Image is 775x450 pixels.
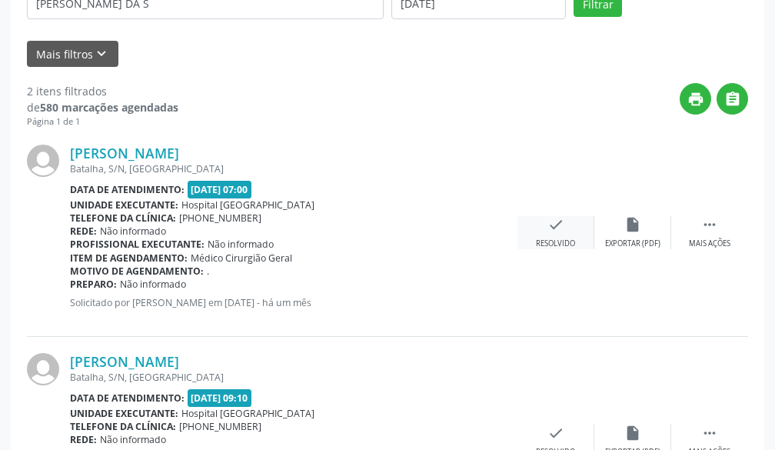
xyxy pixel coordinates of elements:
button: print [680,83,711,115]
b: Data de atendimento: [70,183,185,196]
b: Motivo de agendamento: [70,265,204,278]
span: Não informado [120,278,186,291]
div: Página 1 de 1 [27,115,178,128]
p: Solicitado por [PERSON_NAME] em [DATE] - há um mês [70,296,517,309]
div: 2 itens filtrados [27,83,178,99]
div: Batalha, S/N, [GEOGRAPHIC_DATA] [70,371,517,384]
b: Item de agendamento: [70,252,188,265]
div: Batalha, S/N, [GEOGRAPHIC_DATA] [70,162,517,175]
i: check [547,216,564,233]
b: Unidade executante: [70,407,178,420]
a: [PERSON_NAME] [70,145,179,162]
i:  [701,216,718,233]
i: check [547,425,564,442]
div: Resolvido [536,238,575,249]
b: Unidade executante: [70,198,178,212]
img: img [27,353,59,385]
button: Mais filtroskeyboard_arrow_down [27,41,118,68]
i: insert_drive_file [624,425,641,442]
b: Data de atendimento: [70,392,185,405]
span: Médico Cirurgião Geral [191,252,292,265]
span: Hospital [GEOGRAPHIC_DATA] [181,407,314,420]
span: Não informado [100,225,166,238]
a: [PERSON_NAME] [70,353,179,370]
span: Não informado [208,238,274,251]
div: de [27,99,178,115]
i: insert_drive_file [624,216,641,233]
span: [PHONE_NUMBER] [179,212,261,225]
i: print [687,91,704,108]
b: Preparo: [70,278,117,291]
span: Hospital [GEOGRAPHIC_DATA] [181,198,314,212]
b: Profissional executante: [70,238,205,251]
div: Mais ações [689,238,730,249]
div: Exportar (PDF) [605,238,660,249]
b: Rede: [70,433,97,446]
img: img [27,145,59,177]
span: . [207,265,209,278]
i: keyboard_arrow_down [93,45,110,62]
button:  [717,83,748,115]
b: Rede: [70,225,97,238]
span: Não informado [100,433,166,446]
b: Telefone da clínica: [70,420,176,433]
b: Telefone da clínica: [70,212,176,225]
span: [DATE] 07:00 [188,181,252,198]
i:  [724,91,741,108]
i:  [701,425,718,442]
span: [PHONE_NUMBER] [179,420,261,433]
span: [DATE] 09:10 [188,389,252,407]
strong: 580 marcações agendadas [40,100,178,115]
